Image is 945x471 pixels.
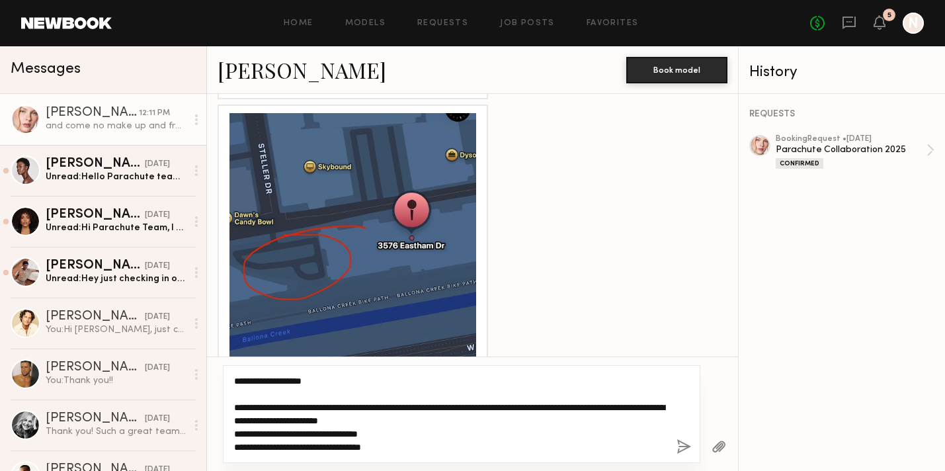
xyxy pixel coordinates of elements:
button: Book model [626,57,727,83]
div: 12:11 PM [139,107,170,120]
div: [PERSON_NAME] [46,157,145,171]
a: [PERSON_NAME] [218,56,386,84]
a: Home [284,19,313,28]
div: [DATE] [145,158,170,171]
div: Unread: Hi Parachute Team, I hope you're doing well! I've been loving your bedding and wanted to ... [46,222,186,234]
div: 5 [887,12,891,19]
div: Unread: Hey just checking in on you guys if you are looking for [DEMOGRAPHIC_DATA] models ! Loved... [46,273,186,285]
div: [DATE] [145,311,170,323]
a: N [903,13,924,34]
div: Thank you! Such a great team✨ [46,425,186,438]
div: [PERSON_NAME] [46,310,145,323]
span: Messages [11,62,81,77]
div: History [749,65,934,80]
div: [PERSON_NAME] [46,107,139,120]
div: [PERSON_NAME] [46,208,145,222]
a: Job Posts [500,19,555,28]
div: You: Thank you!! [46,374,186,387]
div: [PERSON_NAME] [46,361,145,374]
div: [DATE] [145,209,170,222]
div: [DATE] [145,260,170,273]
div: booking Request • [DATE] [776,135,926,144]
div: Parachute Collaboration 2025 [776,144,926,156]
div: Confirmed [776,158,823,169]
div: You: Hi [PERSON_NAME], just confirmed with Nordstrom - please send your invoice to the 3 email ad... [46,323,186,336]
div: [DATE] [145,362,170,374]
a: Book model [626,64,727,75]
a: Models [345,19,386,28]
div: Unread: Hello Parachute team! Circling back to see if there’s an opportunity to work together? I ... [46,171,186,183]
div: [PERSON_NAME] [46,412,145,425]
a: Requests [417,19,468,28]
div: REQUESTS [749,110,934,119]
a: bookingRequest •[DATE]Parachute Collaboration 2025Confirmed [776,135,934,169]
div: [DATE] [145,413,170,425]
div: and come no make up and fresh hair, correct?💓 [46,120,186,132]
a: Favorites [587,19,639,28]
div: [PERSON_NAME] [46,259,145,273]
